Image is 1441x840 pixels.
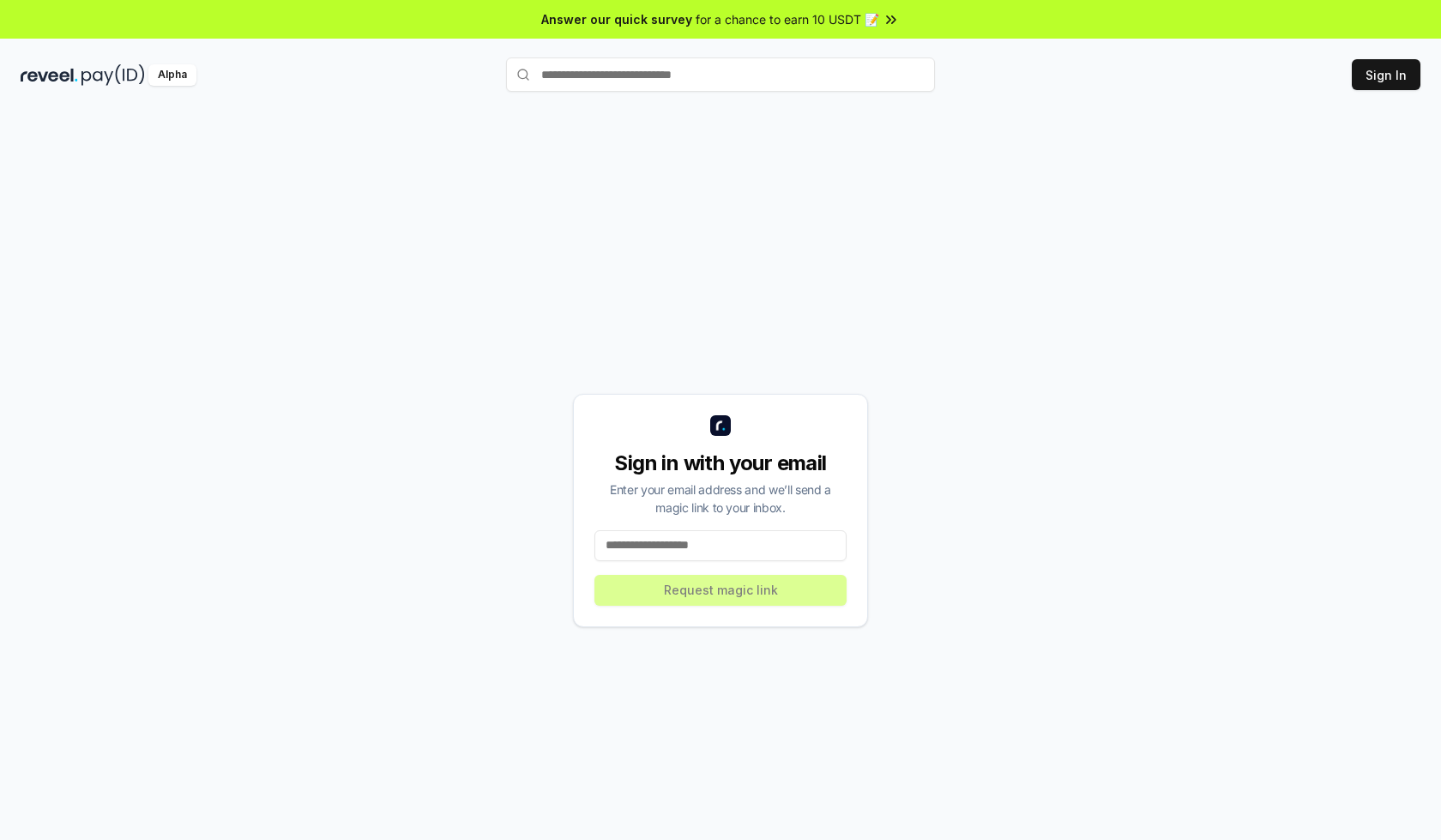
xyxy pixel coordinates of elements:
[594,480,847,517] div: Enter your email address and we’ll send a magic link to your inbox.
[594,450,847,477] div: Sign in with your email
[696,10,879,28] span: for a chance to earn 10 USDT 📝
[21,64,78,86] img: reveel_dark
[81,64,145,86] img: pay_id
[710,415,731,436] img: logo_small
[148,64,196,86] div: Alpha
[1352,59,1420,90] button: Sign In
[541,10,692,28] span: Answer our quick survey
